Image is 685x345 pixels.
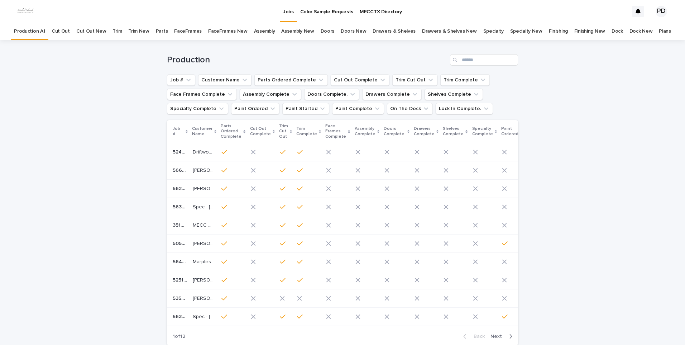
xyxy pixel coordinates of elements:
tr: 5638-F15638-F1 Spec - [STREET_ADDRESS]Spec - [STREET_ADDRESS] [167,198,636,216]
p: Cantu, Ismael [193,184,215,192]
p: 5638-F2 [173,312,188,320]
button: Job # [167,74,195,86]
a: Specialty [483,23,504,40]
tr: 5638-F25638-F2 Spec - [STREET_ADDRESS]Spec - [STREET_ADDRESS] [167,308,636,326]
button: Paint Started [282,103,329,114]
p: Driftwood Modern [193,148,215,155]
input: Search [450,54,518,66]
p: 5052-A2 [173,239,188,247]
tr: 5643-F15643-F1 MarplesMarples [167,253,636,271]
tr: 5052-A25052-A2 [PERSON_NAME][PERSON_NAME] [167,235,636,253]
a: Finishing New [574,23,605,40]
a: Drawers & Shelves [373,23,416,40]
tr: 5668-015668-01 [PERSON_NAME] Samples[PERSON_NAME] Samples [167,161,636,180]
p: 5350-A1 [173,294,188,302]
button: Trim Complete [440,74,490,86]
button: Trim Cut Out [392,74,437,86]
button: Next [488,333,518,340]
button: Back [458,333,488,340]
a: Cut Out New [76,23,106,40]
p: Spec - 41 Tennis Lane [193,312,215,320]
p: Job # [173,125,184,138]
p: Face Frames Complete [325,122,346,141]
p: Doors Complete. [384,125,406,138]
tr: 5251-F15251-F1 [PERSON_NAME] Game House[PERSON_NAME] Game House [167,271,636,289]
a: Production All [14,23,45,40]
tr: 5350-A15350-A1 [PERSON_NAME][PERSON_NAME] [167,289,636,308]
button: Drawers Complete [362,89,422,100]
p: Stanton Samples [193,166,215,174]
p: 3514-F5 [173,221,188,228]
p: Parts Ordered Complete [221,122,241,141]
span: Next [490,334,506,339]
a: Specialty New [510,23,542,40]
a: Assembly New [281,23,314,40]
img: dhEtdSsQReaQtgKTuLrt [14,4,37,19]
a: Drawers & Shelves New [422,23,477,40]
p: Trim Cut Out [279,122,288,141]
button: Shelves Complete [425,89,483,100]
p: Specialty Complete [472,125,493,138]
p: 5624-F1 [173,184,188,192]
a: Dock [612,23,623,40]
p: Crossland Game House [193,276,215,283]
button: Specialty Complete [167,103,228,114]
h1: Production [167,55,447,65]
p: Shelves Complete [443,125,464,138]
p: 5643-F1 [173,257,188,265]
button: Lock In Complete. [436,103,493,114]
button: Face Frames Complete [167,89,237,100]
a: Trim New [128,23,149,40]
a: Dock New [629,23,653,40]
p: MECC SHOWROOM 9 Fix [193,221,215,228]
p: 5638-F1 [173,203,188,210]
a: Doors New [341,23,366,40]
button: Paint Complete [332,103,384,114]
a: Plans [659,23,671,40]
button: Assembly Complete [240,89,301,100]
div: PD [656,6,667,17]
button: Cut Out Complete [331,74,389,86]
p: Customer Name [192,125,212,138]
a: Finishing [549,23,568,40]
button: On The Dock [387,103,433,114]
tr: 5241-F15241-F1 Driftwood ModernDriftwood Modern [167,143,636,161]
p: 5251-F1 [173,276,188,283]
p: Spec - 41 Tennis Lane [193,203,215,210]
a: Doors [321,23,334,40]
button: Parts Ordered Complete [254,74,328,86]
a: Trim [112,23,122,40]
p: 5668-01 [173,166,188,174]
a: Parts [156,23,168,40]
p: Assembly Complete [355,125,375,138]
tr: 5624-F15624-F1 [PERSON_NAME][PERSON_NAME] [167,180,636,198]
tr: 3514-F53514-F5 MECC SHOWROOM 9 FixMECC SHOWROOM 9 Fix [167,216,636,235]
a: FaceFrames [174,23,202,40]
button: Customer Name [198,74,252,86]
p: Marples [193,257,212,265]
p: Drawers Complete [414,125,435,138]
p: Cut Out Complete [250,125,271,138]
button: Doors Complete. [304,89,359,100]
p: 5241-F1 [173,148,188,155]
p: Paint Ordered [501,125,518,138]
a: FaceFrames New [208,23,248,40]
a: Cut Out [52,23,70,40]
p: Trim Complete [296,125,317,138]
p: Katee Haile [193,239,215,247]
button: Paint Ordered [231,103,279,114]
span: Back [469,334,485,339]
p: McDonald, RW [193,294,215,302]
a: Assembly [254,23,275,40]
